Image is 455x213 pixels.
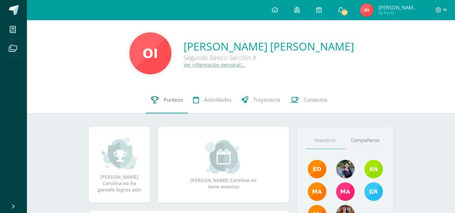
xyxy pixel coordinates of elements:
[146,86,188,113] a: Punteos
[364,182,383,201] img: b7ce7144501556953be3fc0a459761b8.png
[364,160,383,178] img: e6b27947fbea61806f2b198ab17e5dde.png
[101,137,138,170] img: achievement_small.png
[95,137,143,193] div: [PERSON_NAME] Carolina no ha ganado logros aún
[341,9,348,16] span: 127
[305,132,345,149] a: Maestros
[184,54,354,62] div: Segundo Básico Sección A
[184,62,245,68] a: Ver información personal...
[308,182,326,201] img: 560278503d4ca08c21e9c7cd40ba0529.png
[253,96,280,103] span: Trayectoria
[129,32,171,74] img: db50299dc538b39526a08962f2103a13.png
[190,140,257,190] div: [PERSON_NAME] Carolina no tiene eventos
[360,3,373,17] img: 7a82d742cecaec27977cc8573ed557d1.png
[164,96,183,103] span: Punteos
[285,86,332,113] a: Contactos
[188,86,236,113] a: Actividades
[345,132,385,149] a: Compañeros
[204,96,231,103] span: Actividades
[205,140,242,174] img: event_small.png
[304,96,327,103] span: Contactos
[236,86,285,113] a: Trayectoria
[184,39,354,54] a: [PERSON_NAME] [PERSON_NAME]
[336,160,355,178] img: 9b17679b4520195df407efdfd7b84603.png
[379,10,419,16] span: Mi Perfil
[308,160,326,178] img: f40e456500941b1b33f0807dd74ea5cf.png
[336,182,355,201] img: 7766054b1332a6085c7723d22614d631.png
[379,4,419,11] span: [PERSON_NAME] Carolina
